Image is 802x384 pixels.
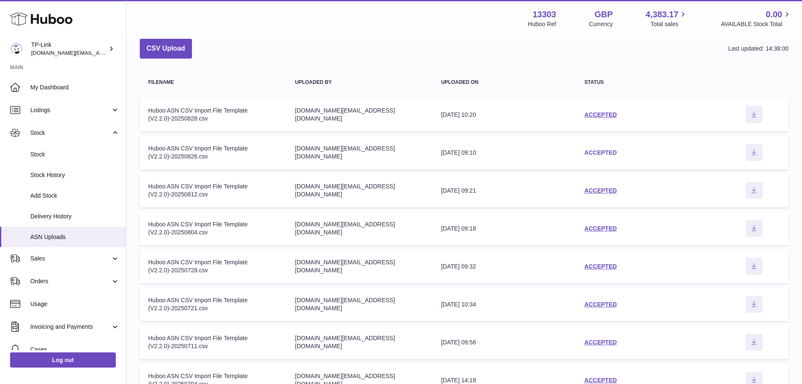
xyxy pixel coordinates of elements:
span: 4,383.17 [646,9,679,20]
div: Huboo ASN CSV Import File Template (V2.2.0)-20250812.csv [148,183,278,199]
a: ACCEPTED [584,263,617,270]
a: ACCEPTED [584,377,617,384]
div: [DOMAIN_NAME][EMAIL_ADDRESS][DOMAIN_NAME] [295,183,424,199]
span: Usage [30,300,120,308]
span: Cases [30,346,120,354]
th: Uploaded by [287,71,433,94]
th: Uploaded on [433,71,576,94]
span: Stock History [30,171,120,179]
button: CSV Upload [140,39,192,59]
span: AVAILABLE Stock Total [721,20,792,28]
div: [DATE] 09:32 [441,263,568,271]
div: [DOMAIN_NAME][EMAIL_ADDRESS][DOMAIN_NAME] [295,258,424,274]
span: Stock [30,150,120,158]
div: Currency [589,20,613,28]
div: [DOMAIN_NAME][EMAIL_ADDRESS][DOMAIN_NAME] [295,296,424,312]
button: Download ASN file [746,296,762,313]
div: Huboo ASN CSV Import File Template (V2.2.0)-20250728.csv [148,258,278,274]
a: ACCEPTED [584,225,617,232]
span: [DOMAIN_NAME][EMAIL_ADDRESS][DOMAIN_NAME] [31,49,168,56]
div: Huboo ASN CSV Import File Template (V2.2.0)-20250711.csv [148,334,278,350]
div: Huboo ASN CSV Import File Template (V2.2.0)-20250721.csv [148,296,278,312]
span: ASN Uploads [30,233,120,241]
button: Download ASN file [746,144,762,161]
th: actions [720,71,789,94]
a: 0.00 AVAILABLE Stock Total [721,9,792,28]
div: [DOMAIN_NAME][EMAIL_ADDRESS][DOMAIN_NAME] [295,145,424,161]
span: Add Stock [30,192,120,200]
span: Orders [30,277,111,285]
span: My Dashboard [30,83,120,91]
a: ACCEPTED [584,301,617,308]
span: Sales [30,255,111,263]
strong: 13303 [533,9,556,20]
img: purchase.uk@tp-link.com [10,43,23,55]
div: Last updated: 14:38:00 [728,45,789,53]
th: Filename [140,71,287,94]
button: Download ASN file [746,220,762,237]
div: [DOMAIN_NAME][EMAIL_ADDRESS][DOMAIN_NAME] [295,107,424,123]
div: [DATE] 10:34 [441,301,568,309]
div: TP-Link [31,41,107,57]
button: Download ASN file [746,334,762,351]
div: [DOMAIN_NAME][EMAIL_ADDRESS][DOMAIN_NAME] [295,334,424,350]
span: Delivery History [30,212,120,220]
a: 4,383.17 Total sales [646,9,688,28]
span: Invoicing and Payments [30,323,111,331]
a: ACCEPTED [584,187,617,194]
div: [DATE] 10:20 [441,111,568,119]
div: Huboo Ref [528,20,556,28]
div: [DOMAIN_NAME][EMAIL_ADDRESS][DOMAIN_NAME] [295,220,424,236]
span: Stock [30,129,111,137]
div: Huboo ASN CSV Import File Template (V2.2.0)-20250826.csv [148,145,278,161]
div: [DATE] 09:18 [441,225,568,233]
div: Huboo ASN CSV Import File Template (V2.2.0)-20250804.csv [148,220,278,236]
a: Log out [10,352,116,368]
div: [DATE] 09:56 [441,338,568,346]
span: 0.00 [766,9,782,20]
strong: GBP [594,9,613,20]
th: Status [576,71,719,94]
span: Listings [30,106,111,114]
a: ACCEPTED [584,339,617,346]
a: ACCEPTED [584,111,617,118]
a: ACCEPTED [584,149,617,156]
div: [DATE] 09:21 [441,187,568,195]
div: [DATE] 09:10 [441,149,568,157]
button: Download ASN file [746,182,762,199]
button: Download ASN file [746,106,762,123]
span: Total sales [650,20,688,28]
button: Download ASN file [746,258,762,275]
div: Huboo ASN CSV Import File Template (V2.2.0)-20250828.csv [148,107,278,123]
